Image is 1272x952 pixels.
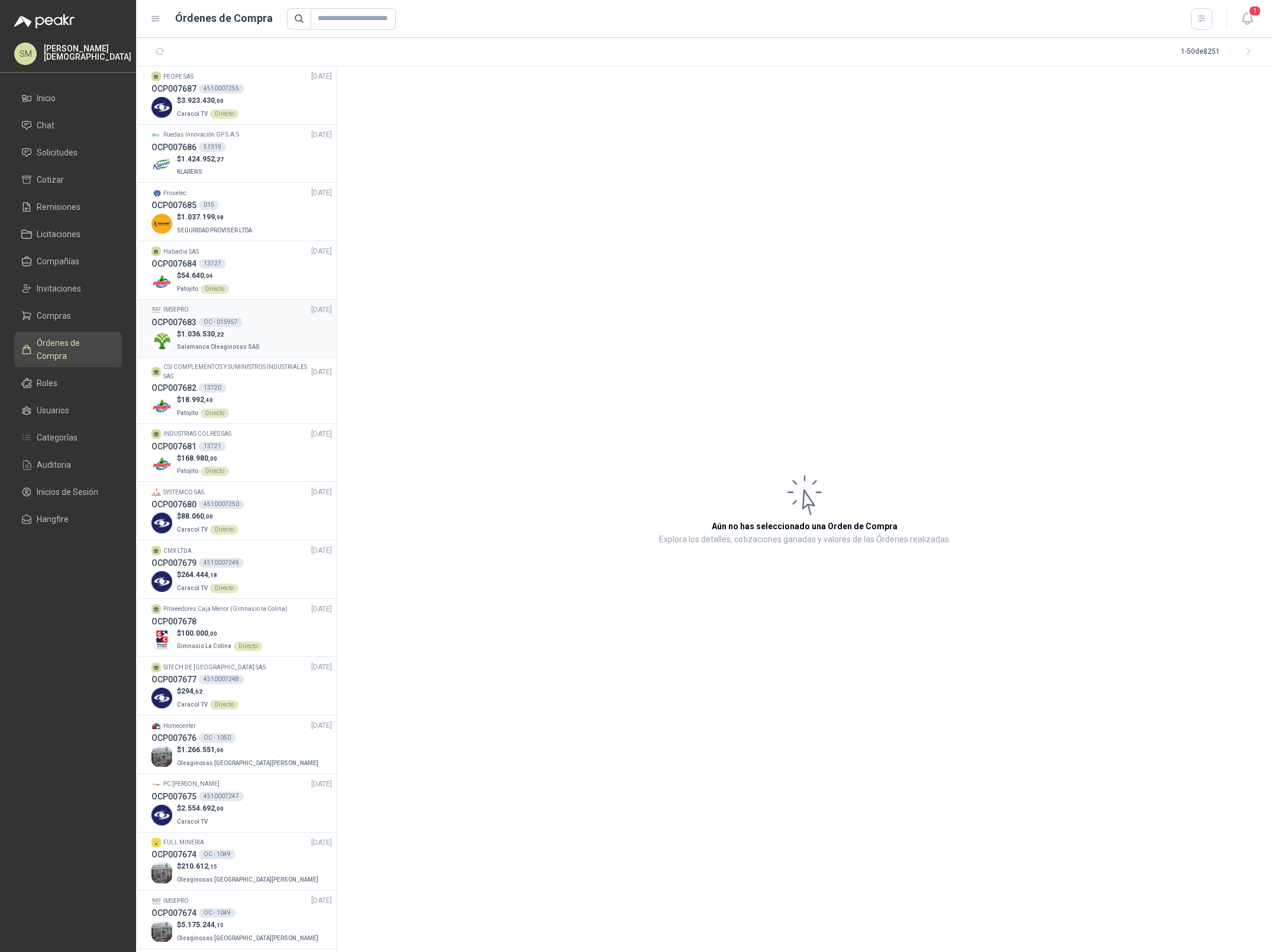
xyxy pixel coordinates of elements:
span: Remisiones [37,200,80,213]
span: Cotizar [37,173,64,186]
img: Company Logo [151,721,161,731]
a: Company LogoProselec[DATE] OCP007685015Company Logo$1.037.199,98SEGURIDAD PROVISER LTDA [151,187,332,236]
a: Hangfire [14,508,122,530]
span: 210.612 [181,862,217,870]
img: Company Logo [151,396,172,417]
span: [DATE] [311,429,332,440]
span: Inicios de Sesión [37,485,98,498]
div: 13721 [199,442,226,451]
span: Licitaciones [37,228,80,241]
img: Company Logo [151,863,172,883]
span: Inicio [37,92,56,105]
span: ,62 [193,688,202,695]
h3: OCP007675 [151,790,196,803]
span: [DATE] [311,367,332,378]
img: Company Logo [151,630,172,650]
span: Auditoria [37,458,71,471]
p: [PERSON_NAME] [DEMOGRAPHIC_DATA] [44,44,131,61]
div: 4510007247 [199,792,244,801]
p: $ [177,511,238,522]
img: Company Logo [151,896,161,906]
a: Usuarios [14,399,122,422]
div: 4510007255 [199,84,244,93]
span: Órdenes de Compra [37,336,111,362]
img: Company Logo [151,331,172,351]
span: ,27 [215,156,224,163]
a: Company LogoSYSTEMCO SAS[DATE] OCP0076804510007250Company Logo$88.060,00Caracol TVDirecto [151,487,332,535]
span: Categorías [37,431,78,444]
span: Patojito [177,286,198,292]
span: ,00 [215,805,224,812]
img: Company Logo [151,155,172,176]
p: $ [177,569,238,581]
a: CMX LTDA[DATE] OCP0076794510007249Company Logo$264.444,18Caracol TVDirecto [151,545,332,594]
h3: OCP007685 [151,199,196,212]
h1: Órdenes de Compra [175,10,273,27]
a: Company LogoFULL MINERIA[DATE] OCP007674OC - 1049Company Logo$210.612,15Oleaginosas [GEOGRAPHIC_D... [151,837,332,886]
span: ,22 [215,331,224,338]
span: Usuarios [37,404,69,417]
span: 88.060 [181,512,213,520]
img: Company Logo [151,779,161,789]
span: Caracol TV [177,111,208,117]
h3: OCP007679 [151,556,196,569]
a: Auditoria [14,454,122,476]
img: Company Logo [151,272,172,293]
img: Company Logo [151,97,172,118]
a: Proveedores Caja Menor (Gimnasio la Colina)[DATE] OCP007678Company Logo$100.000,00Gimnasio La Col... [151,604,332,652]
p: INDUSTRIAS COLRES SAS [163,429,231,439]
a: Órdenes de Compra [14,332,122,367]
span: [DATE] [311,720,332,731]
p: $ [177,212,254,223]
a: Cotizar [14,169,122,191]
span: 1.036.530 [181,330,224,338]
span: ,00 [208,630,217,637]
div: 4510007248 [199,675,244,684]
p: IMSEPRO [163,305,189,315]
span: 1.037.199 [181,213,224,221]
span: 1.266.551 [181,746,224,754]
p: Habadia SAS [163,247,199,257]
span: 264.444 [181,571,217,579]
a: Solicitudes [14,141,122,164]
div: OC - 1049 [199,850,235,859]
span: 2.554.692 [181,804,224,812]
span: 3.923.430 [181,96,224,105]
span: [DATE] [311,246,332,257]
a: Company LogoIMSEPRO[DATE] OCP007674OC - 1049Company Logo$5.175.244,15Oleaginosas [GEOGRAPHIC_DATA... [151,895,332,944]
div: 015 [199,200,219,210]
span: [DATE] [311,305,332,316]
p: Proveedores Caja Menor (Gimnasio la Colina) [163,604,288,614]
a: Company LogoIMSEPRO[DATE] OCP007683OC - 015957Company Logo$1.036.530,22Salamanca Oleaginosas SAS [151,305,332,353]
a: SITECH DE [GEOGRAPHIC_DATA] SAS[DATE] OCP0076774510007248Company Logo$294,62Caracol TVDirecto [151,662,332,710]
a: Company LogoRuedas Innovación GP S.A.S[DATE] OCP00768651319Company Logo$1.424.952,27KLARENS [151,129,332,178]
div: 13727 [199,259,226,268]
p: $ [177,453,229,464]
div: Directo [234,642,262,651]
a: CSI COMPLEMENTOS Y SUMINISTROS INDUSTRIALES SAS[DATE] OCP00768213720Company Logo$18.992,40Patojit... [151,362,332,418]
div: SM [14,43,37,65]
span: 18.992 [181,396,213,404]
p: PEOPE SAS [163,72,193,82]
div: 4510007249 [199,558,244,568]
p: CSI COMPLEMENTOS Y SUMINISTROS INDUSTRIALES SAS [163,362,311,381]
span: [DATE] [311,545,332,556]
div: 1 - 50 de 8251 [1181,43,1258,61]
span: KLARENS [177,169,202,175]
img: Company Logo [151,488,161,497]
span: ,00 [215,98,224,104]
span: 100.000 [181,629,217,637]
div: Directo [201,409,229,418]
span: Hangfire [37,513,69,526]
span: 1 [1248,5,1261,17]
p: Proselec [163,189,186,198]
a: Company LogoPC [PERSON_NAME][DATE] OCP0076754510007247Company Logo$2.554.692,00Caracol TV [151,779,332,827]
span: Caracol TV [177,585,208,591]
p: $ [177,394,229,406]
h3: OCP007681 [151,440,196,453]
span: [DATE] [311,187,332,199]
span: ,00 [204,513,213,520]
p: Ruedas Innovación GP S.A.S [163,130,239,140]
span: Roles [37,377,57,390]
button: 1 [1237,8,1258,30]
